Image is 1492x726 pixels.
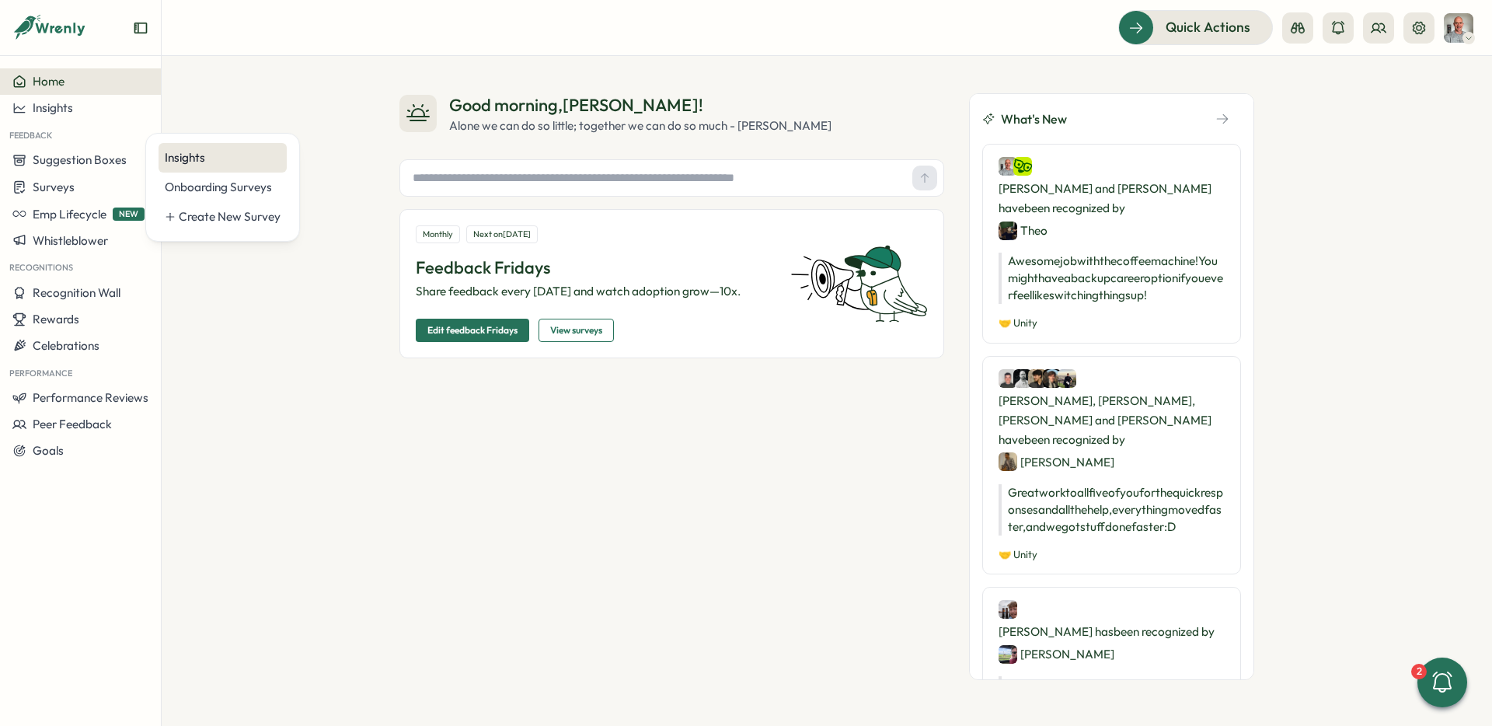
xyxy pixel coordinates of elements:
[1043,369,1061,388] img: Hannes Gustafsson
[165,179,281,196] div: Onboarding Surveys
[1013,369,1032,388] img: Kristoffer Nygaard
[1118,10,1273,44] button: Quick Actions
[33,390,148,405] span: Performance Reviews
[33,417,112,431] span: Peer Feedback
[1166,17,1250,37] span: Quick Actions
[427,319,518,341] span: Edit feedback Fridays
[999,369,1017,388] img: Dennis Koopman
[33,285,120,300] span: Recognition Wall
[133,20,148,36] button: Expand sidebar
[33,100,73,115] span: Insights
[1058,369,1076,388] img: Melanie Ihlenfeld
[416,283,772,300] p: Share feedback every [DATE] and watch adoption grow—10x.
[33,152,127,167] span: Suggestion Boxes
[999,452,1114,472] div: [PERSON_NAME]
[550,319,602,341] span: View surveys
[33,74,64,89] span: Home
[999,253,1225,304] p: Awesome job with the coffee machine! You might have a backup career option if you ever feel like ...
[999,221,1048,240] div: Theo
[449,117,831,134] div: Alone we can do so little; together we can do so much - [PERSON_NAME]
[999,548,1225,562] p: 🤝 Unity
[33,443,64,458] span: Goals
[999,600,1017,619] img: Simon Green Kristensen
[1013,157,1032,176] img: David Jensen
[449,93,831,117] div: Good morning , [PERSON_NAME] !
[33,312,79,326] span: Rewards
[999,157,1017,176] img: Philipp Eberhardt
[33,207,106,222] span: Emp Lifecycle
[1417,658,1467,707] button: 2
[999,222,1017,240] img: Theo Mathieu
[466,225,538,243] div: Next on [DATE]
[999,600,1225,664] div: [PERSON_NAME] has been recognized by
[999,452,1017,471] img: Amir Darvish
[1411,664,1427,679] div: 2
[999,645,1017,664] img: Lars Koreska Andersen
[416,256,772,280] p: Feedback Fridays
[1444,13,1473,43] img: Philipp Eberhardt
[999,157,1225,240] div: [PERSON_NAME] and [PERSON_NAME] have been recognized by
[159,143,287,173] a: Insights
[999,316,1225,330] p: 🤝 Unity
[113,208,145,221] span: NEW
[165,149,281,166] div: Insights
[1028,369,1047,388] img: Haris Khan
[999,484,1225,536] p: Great work to all five of you for the quick responses and all the help, everything moved faster, ...
[539,319,614,342] button: View surveys
[179,208,281,225] div: Create New Survey
[1001,110,1067,129] span: What's New
[999,676,1225,693] p: Amazing guy! best team lead.
[416,319,529,342] button: Edit feedback Fridays
[416,225,460,243] div: Monthly
[159,173,287,202] a: Onboarding Surveys
[159,202,287,232] a: Create New Survey
[33,338,99,353] span: Celebrations
[33,233,108,248] span: Whistleblower
[999,644,1114,664] div: [PERSON_NAME]
[999,369,1225,472] div: [PERSON_NAME], [PERSON_NAME], [PERSON_NAME] and [PERSON_NAME] have been recognized by
[33,180,75,194] span: Surveys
